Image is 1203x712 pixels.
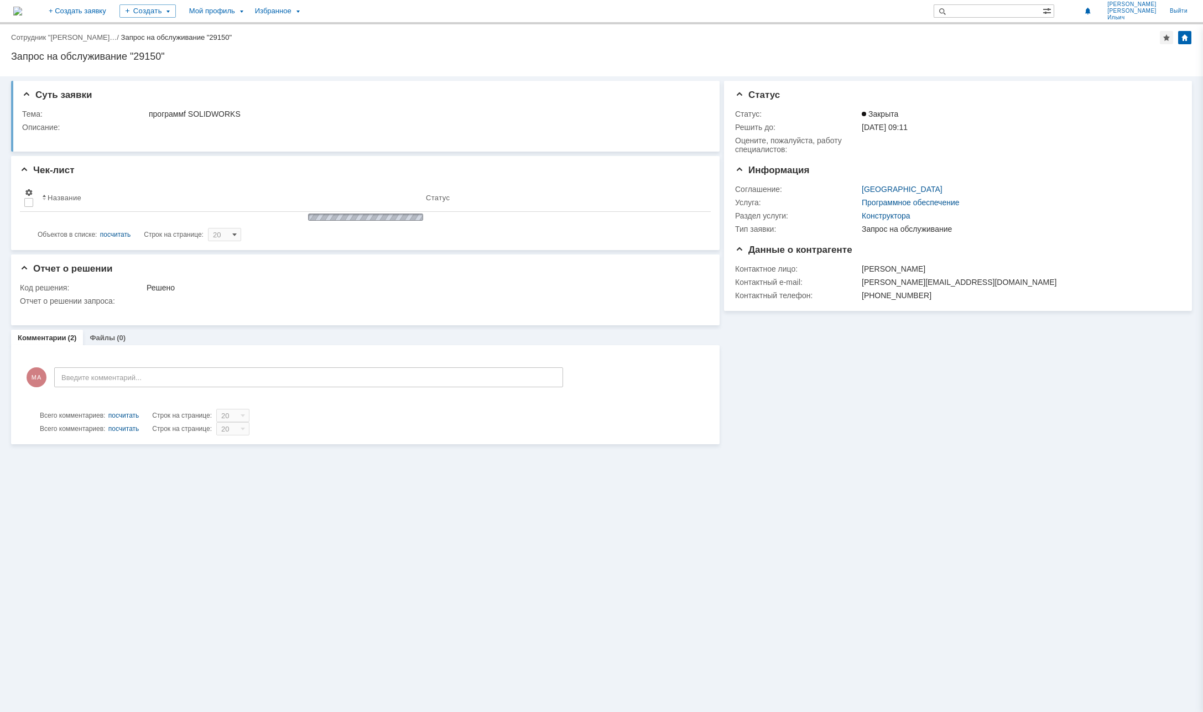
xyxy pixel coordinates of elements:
a: Комментарии [18,334,66,342]
div: Название [48,194,81,202]
div: Статус: [735,110,860,118]
div: [PERSON_NAME][EMAIL_ADDRESS][DOMAIN_NAME] [862,278,1174,287]
div: Изменить домашнюю страницу [1178,31,1191,44]
span: Закрыта [862,110,898,118]
a: Перейти на домашнюю страницу [13,7,22,15]
div: / [11,33,121,41]
a: Сотрудник "[PERSON_NAME]… [11,33,117,41]
th: Название [38,184,421,212]
div: Отчет о решении запроса: [20,297,704,305]
span: [PERSON_NAME] [1107,8,1157,14]
div: Тип заявки: [735,225,860,233]
span: Данные о контрагенте [735,245,852,255]
div: [PHONE_NUMBER] [862,291,1174,300]
div: (0) [117,334,126,342]
span: Всего комментариев: [40,412,105,419]
div: Решить до: [735,123,860,132]
span: Всего комментариев: [40,425,105,433]
div: (2) [68,334,77,342]
div: Код решения: [20,283,144,292]
div: Запрос на обслуживание "29150" [121,33,232,41]
span: [DATE] 09:11 [862,123,908,132]
div: Запрос на обслуживание "29150" [11,51,1192,62]
img: logo [13,7,22,15]
div: программf SOLIDWORKS [149,110,702,118]
div: Контактный e-mail: [735,278,860,287]
span: Расширенный поиск [1043,5,1054,15]
div: Статус [426,194,450,202]
span: Статус [735,90,780,100]
div: Решено [147,283,702,292]
div: Создать [119,4,176,18]
div: посчитать [108,409,139,422]
span: Суть заявки [22,90,92,100]
div: Контактное лицо: [735,264,860,273]
span: Информация [735,165,809,175]
div: Описание: [22,123,704,132]
a: Файлы [90,334,115,342]
span: Чек-лист [20,165,75,175]
div: посчитать [100,228,131,241]
i: Строк на странице: [38,228,204,241]
a: Программное обеспечение [862,198,960,207]
img: wJIQAAOwAAAAAAAAAAAA== [305,212,426,222]
th: Статус [421,184,702,212]
div: Запрос на обслуживание [862,225,1174,233]
a: [GEOGRAPHIC_DATA] [862,185,942,194]
span: Настройки [24,188,33,197]
div: Добавить в избранное [1160,31,1173,44]
div: Соглашение: [735,185,860,194]
span: Отчет о решении [20,263,112,274]
div: Услуга: [735,198,860,207]
span: [PERSON_NAME] [1107,1,1157,8]
div: Тема: [22,110,147,118]
div: посчитать [108,422,139,435]
span: Объектов в списке: [38,231,97,238]
div: [PERSON_NAME] [862,264,1174,273]
div: Oцените, пожалуйста, работу специалистов: [735,136,860,154]
div: Раздел услуги: [735,211,860,220]
i: Строк на странице: [40,422,212,435]
div: Контактный телефон: [735,291,860,300]
a: Конструктора [862,211,910,220]
i: Строк на странице: [40,409,212,422]
span: МА [27,367,46,387]
span: Ильич [1107,14,1157,21]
